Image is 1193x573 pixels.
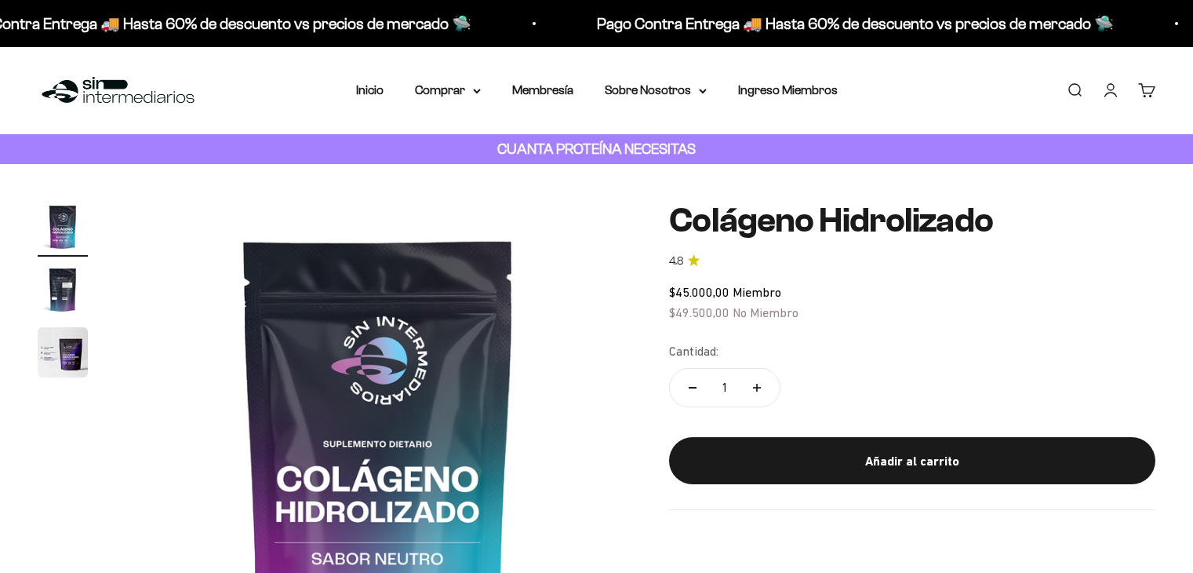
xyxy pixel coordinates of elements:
h1: Colágeno Hidrolizado [669,202,1155,239]
a: Ingreso Miembros [738,83,838,97]
strong: CUANTA PROTEÍNA NECESITAS [497,141,696,157]
p: Pago Contra Entrega 🚚 Hasta 60% de descuento vs precios de mercado 🛸 [588,11,1105,36]
button: Añadir al carrito [669,437,1155,484]
img: Colágeno Hidrolizado [38,265,88,315]
button: Ir al artículo 3 [38,327,88,382]
span: $49.500,00 [669,305,729,319]
img: Colágeno Hidrolizado [38,327,88,378]
img: Colágeno Hidrolizado [38,202,88,252]
button: Aumentar cantidad [734,369,780,407]
button: Reducir cantidad [670,369,715,407]
button: Ir al artículo 1 [38,202,88,257]
span: 4.8 [669,253,683,270]
span: Miembro [733,285,781,299]
summary: Comprar [415,80,481,100]
a: Inicio [356,83,384,97]
summary: Sobre Nosotros [605,80,707,100]
a: 4.84.8 de 5.0 estrellas [669,253,1155,270]
span: No Miembro [733,305,798,319]
button: Ir al artículo 2 [38,265,88,319]
div: Añadir al carrito [700,451,1124,472]
span: $45.000,00 [669,285,729,299]
label: Cantidad: [669,341,718,362]
a: Membresía [512,83,573,97]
